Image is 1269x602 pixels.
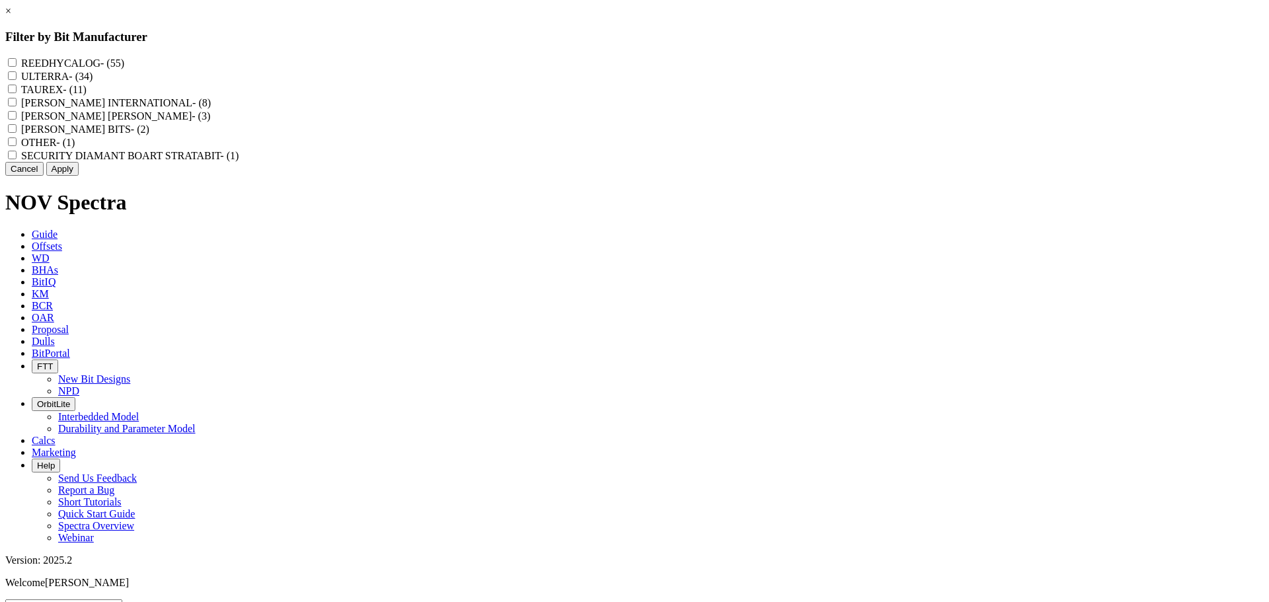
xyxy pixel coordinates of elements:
span: BCR [32,300,53,311]
span: - (11) [63,84,86,95]
label: SECURITY DIAMANT BOART STRATABIT [21,150,239,161]
span: BitPortal [32,348,70,359]
span: Calcs [32,435,56,446]
p: Welcome [5,577,1264,589]
a: Spectra Overview [58,520,134,531]
span: Offsets [32,241,62,252]
span: BitIQ [32,276,56,287]
span: - (34) [69,71,93,82]
span: FTT [37,361,53,371]
div: Version: 2025.2 [5,554,1264,566]
span: Help [37,461,55,470]
span: WD [32,252,50,264]
label: TAUREX [21,84,87,95]
label: [PERSON_NAME] [PERSON_NAME] [21,110,210,122]
a: Interbedded Model [58,411,139,422]
label: REEDHYCALOG [21,57,124,69]
a: Report a Bug [58,484,114,496]
a: NPD [58,385,79,396]
span: [PERSON_NAME] [45,577,129,588]
a: Quick Start Guide [58,508,135,519]
span: BHAs [32,264,58,276]
label: ULTERRA [21,71,93,82]
span: - (3) [192,110,210,122]
span: OrbitLite [37,399,70,409]
button: Apply [46,162,79,176]
span: - (1) [56,137,75,148]
label: OTHER [21,137,75,148]
label: [PERSON_NAME] BITS [21,124,149,135]
span: OAR [32,312,54,323]
span: Proposal [32,324,69,335]
span: Marketing [32,447,76,458]
span: Dulls [32,336,55,347]
h1: NOV Spectra [5,190,1264,215]
a: × [5,5,11,17]
span: - (8) [192,97,211,108]
button: Cancel [5,162,44,176]
a: New Bit Designs [58,373,130,385]
span: - (2) [131,124,149,135]
a: Durability and Parameter Model [58,423,196,434]
h3: Filter by Bit Manufacturer [5,30,1264,44]
span: - (1) [220,150,239,161]
label: [PERSON_NAME] INTERNATIONAL [21,97,211,108]
a: Short Tutorials [58,496,122,508]
span: Guide [32,229,58,240]
a: Send Us Feedback [58,472,137,484]
span: - (55) [100,57,124,69]
a: Webinar [58,532,94,543]
span: KM [32,288,49,299]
